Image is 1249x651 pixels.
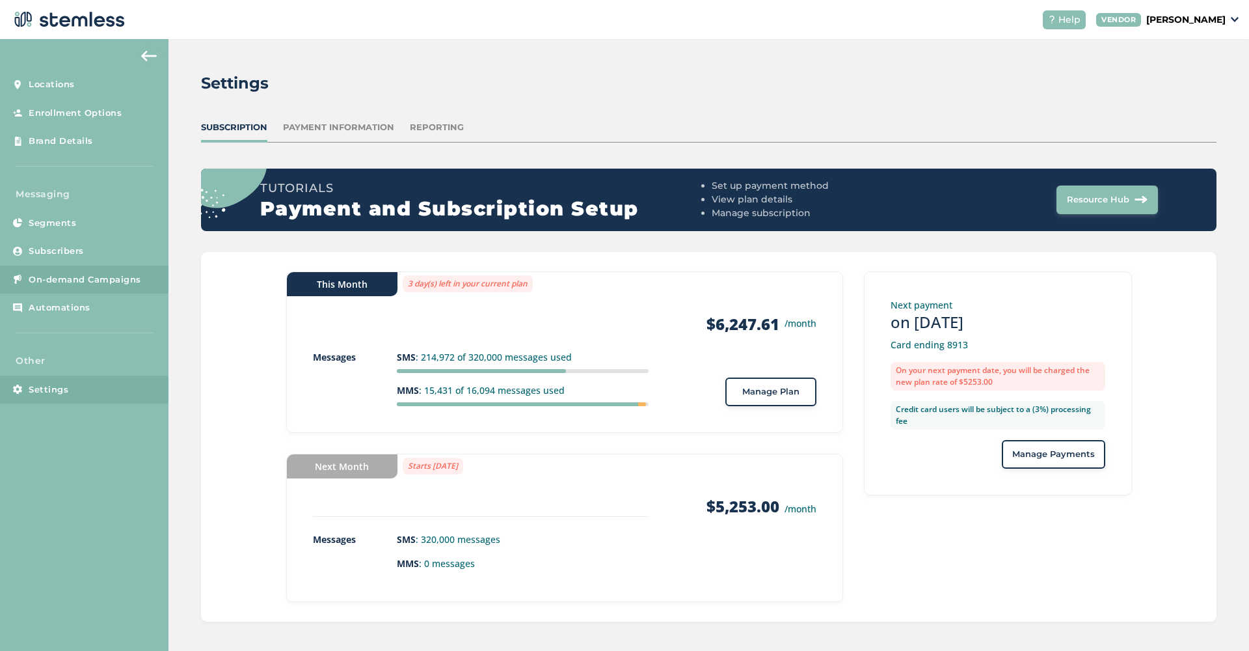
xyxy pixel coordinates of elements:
[10,7,125,33] img: logo-dark-0685b13c.svg
[410,121,464,134] div: Reporting
[260,179,706,197] h3: Tutorials
[181,124,267,217] img: circle_dots-9438f9e3.svg
[891,312,1105,333] h3: on [DATE]
[891,401,1105,430] label: Credit card users will be subject to a (3%) processing fee
[29,107,122,120] span: Enrollment Options
[891,362,1105,391] label: On your next payment date, you will be charged the new plan rate of $5253.00
[141,51,157,61] img: icon-arrow-back-accent-c549486e.svg
[706,314,779,335] strong: $6,247.61
[1056,186,1158,214] button: Resource Hub
[1067,193,1129,206] span: Resource Hub
[891,298,1105,312] p: Next payment
[742,385,799,398] span: Manage Plan
[29,301,90,314] span: Automations
[891,338,1105,352] p: Card ending 8913
[201,121,267,134] div: Subscription
[712,193,932,206] li: View plan details
[1048,16,1056,23] img: icon-help-white-03924b79.svg
[397,383,649,397] p: : 15,431 of 16,094 messages used
[397,533,416,546] strong: SMS
[397,350,649,364] p: : 214,972 of 320,000 messages used
[785,503,816,515] small: /month
[1002,440,1105,469] button: Manage Payments
[29,383,68,396] span: Settings
[29,217,76,230] span: Segments
[725,378,816,406] button: Manage Plan
[397,533,649,546] p: : 320,000 messages
[712,206,932,220] li: Manage subscription
[403,275,533,292] label: 3 day(s) left in your current plan
[1012,448,1095,461] span: Manage Payments
[260,197,706,221] h2: Payment and Subscription Setup
[1096,13,1141,27] div: VENDOR
[287,272,397,296] div: This Month
[1231,17,1239,22] img: icon_down-arrow-small-66adaf34.svg
[785,316,816,330] small: /month
[29,78,75,91] span: Locations
[397,557,649,570] p: : 0 messages
[29,273,141,286] span: On-demand Campaigns
[403,458,463,475] label: Starts [DATE]
[712,179,932,193] li: Set up payment method
[1184,589,1249,651] iframe: Chat Widget
[397,384,419,396] strong: MMS
[283,121,394,134] div: Payment Information
[287,454,397,478] div: Next Month
[313,533,397,546] p: Messages
[29,135,93,148] span: Brand Details
[313,350,397,364] p: Messages
[1058,13,1081,27] span: Help
[397,557,419,570] strong: MMS
[397,351,416,363] strong: SMS
[201,72,269,95] h2: Settings
[1146,13,1226,27] p: [PERSON_NAME]
[29,245,84,258] span: Subscribers
[706,495,779,517] strong: $5,253.00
